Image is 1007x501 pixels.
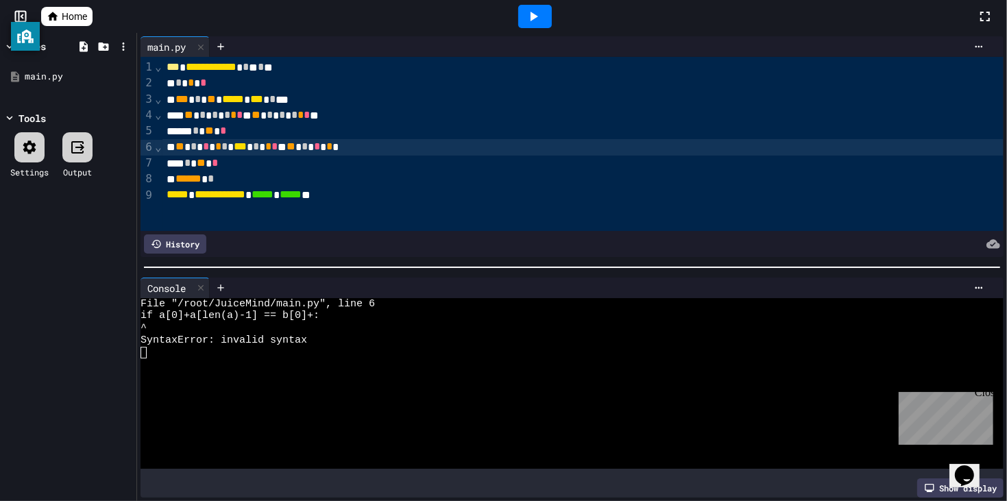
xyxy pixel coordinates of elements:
div: main.py [141,40,193,54]
iframe: chat widget [893,387,993,445]
div: Console [141,278,210,298]
div: 3 [141,92,154,108]
div: 6 [141,140,154,156]
div: 1 [141,60,154,75]
div: 5 [141,123,154,139]
a: Home [41,7,93,26]
span: Fold line [154,108,162,121]
span: Fold line [154,140,162,154]
div: main.py [25,70,132,84]
span: File "/root/JuiceMind/main.py", line 6 [141,298,375,310]
span: if a[0]+a[len(a)-1] == b[0]+: [141,310,319,322]
div: History [144,234,206,254]
span: ^ [141,322,147,334]
div: main.py [141,36,210,57]
div: Output [63,166,92,178]
div: Console [141,281,193,295]
div: 4 [141,108,154,123]
div: 7 [141,156,154,171]
div: 2 [141,75,154,91]
div: 8 [141,171,154,187]
div: Settings [10,166,49,178]
div: Tools [19,111,46,125]
div: Show display [917,478,1004,498]
span: Home [62,10,87,23]
span: SyntaxError: invalid syntax [141,334,307,347]
span: Fold line [154,93,162,106]
div: 9 [141,188,154,204]
div: Chat with us now!Close [5,5,95,87]
span: Fold line [154,60,162,73]
button: privacy banner [11,22,40,51]
iframe: chat widget [949,446,993,487]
